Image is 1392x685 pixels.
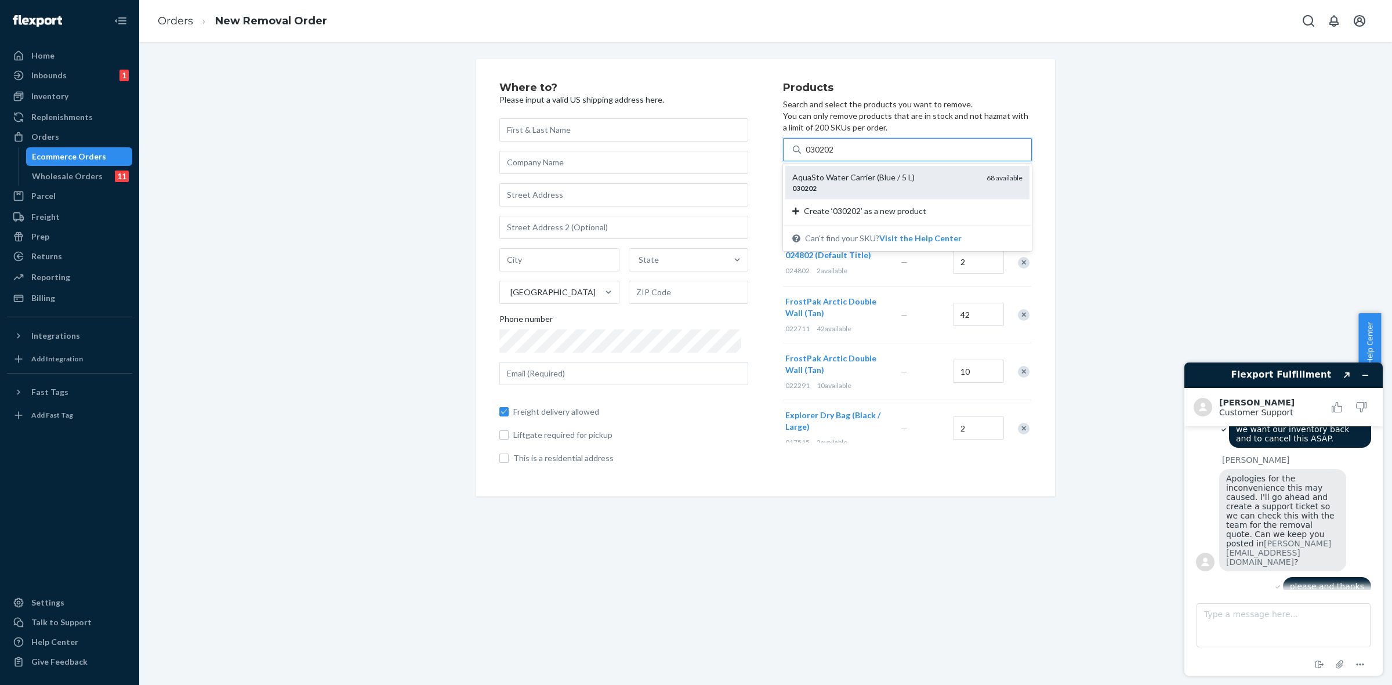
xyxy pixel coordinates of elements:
div: Add Integration [31,354,83,364]
button: Fast Tags [7,383,132,401]
div: Parcel [31,190,56,202]
div: Inventory [31,90,68,102]
div: Orders [31,131,59,143]
div: Remove Item [1018,366,1029,378]
div: Reporting [31,271,70,283]
button: Integrations [7,327,132,345]
p: Search and select the products you want to remove. You can only remove products that are in stock... [783,99,1032,133]
div: State [639,254,659,266]
button: Close Navigation [109,9,132,32]
div: Returns [31,251,62,262]
a: Wholesale Orders11 [26,167,133,186]
div: Fast Tags [31,386,68,398]
div: Prep [31,231,49,242]
span: Create ‘030202’ as a new product [804,205,926,217]
div: Billing [31,292,55,304]
div: Settings [31,597,64,608]
div: Give Feedback [31,656,88,668]
a: Freight [7,208,132,226]
a: Prep [7,227,132,246]
input: [GEOGRAPHIC_DATA] [509,287,510,298]
span: 017515 [785,438,810,447]
a: Replenishments [7,108,132,126]
span: Liftgate required for pickup [513,429,748,441]
input: Street Address 2 (Optional) [499,216,748,239]
h2: Where to? [499,82,748,94]
em: 030202 [792,184,817,193]
span: 022291 [785,381,810,390]
h2: Products [783,82,1032,94]
div: Remove Item [1018,423,1029,434]
input: AquaSto Water Carrier (Blue / 5 L)03020268 availableCreate ‘030202’ as a new productCan't find yo... [806,144,835,155]
span: FrostPak Arctic Double Wall (Tan) [785,353,876,375]
span: 2 available [817,438,847,447]
span: 024802 (Default Title) [785,250,871,260]
input: Quantity [953,360,1004,383]
a: Parcel [7,187,132,205]
div: Ecommerce Orders [32,151,106,162]
button: Explorer Dry Bag (Black / Large) [785,409,887,433]
a: Reporting [7,268,132,287]
button: Talk to Support [7,613,132,632]
a: Billing [7,289,132,307]
button: Help Center [1358,313,1381,372]
a: Add Fast Tag [7,406,132,425]
button: Give Feedback [7,653,132,671]
span: 022711 [785,324,810,333]
a: Settings [7,593,132,612]
div: Add Fast Tag [31,410,73,420]
input: Quantity [953,251,1004,274]
iframe: Find more information here [1175,353,1392,685]
span: This is a residential address [513,452,748,464]
span: Chat [26,8,49,19]
a: New Removal Order [215,15,327,27]
button: FrostPak Arctic Double Wall (Tan) [785,296,887,319]
a: Orders [158,15,193,27]
span: Can't find your SKU? [805,233,962,244]
a: Ecommerce Orders [26,147,133,166]
span: 024802 [785,266,810,275]
a: Help Center [7,633,132,651]
div: Replenishments [31,111,93,123]
input: Quantity [953,303,1004,326]
input: Liftgate required for pickup [499,430,509,440]
span: — [901,257,908,267]
div: Remove Item [1018,257,1029,269]
button: Open Search Box [1297,9,1320,32]
div: [GEOGRAPHIC_DATA] [510,287,596,298]
p: Please input a valid US shipping address here. [499,94,748,106]
span: — [901,423,908,433]
input: First & Last Name [499,118,748,142]
div: Help Center [31,636,78,648]
div: Integrations [31,330,80,342]
div: Remove Item [1018,309,1029,321]
div: Inbounds [31,70,67,81]
span: — [901,367,908,376]
img: Flexport logo [13,15,62,27]
div: Home [31,50,55,61]
div: Freight [31,211,60,223]
input: This is a residential address [499,454,509,463]
span: 42 available [817,324,851,333]
button: Open notifications [1322,9,1346,32]
span: Phone number [499,313,553,329]
input: Email (Required) [499,362,748,385]
a: Add Integration [7,350,132,368]
div: Wholesale Orders [32,171,103,182]
input: ZIP Code [629,281,749,304]
ol: breadcrumbs [148,4,336,38]
span: FrostPak Arctic Double Wall (Tan) [785,296,876,318]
